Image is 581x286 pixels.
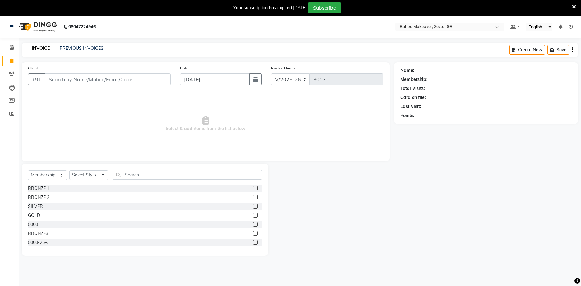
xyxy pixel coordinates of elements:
b: 08047224946 [68,18,96,35]
label: Invoice Number [271,65,298,71]
button: Subscribe [308,2,341,13]
div: Name: [400,67,414,74]
span: Select & add items from the list below [28,93,383,155]
div: GOLD [28,212,40,219]
a: INVOICE [29,43,52,54]
div: BRONZE3 [28,230,48,237]
input: Search by Name/Mobile/Email/Code [45,73,171,85]
label: Date [180,65,188,71]
input: Search [113,170,262,180]
div: Points: [400,112,414,119]
button: Save [547,45,569,55]
div: BRONZE 2 [28,194,49,201]
img: logo [16,18,58,35]
div: BRONZE 1 [28,185,49,192]
div: Your subscription has expired [DATE] [233,5,307,11]
div: Membership: [400,76,427,83]
button: +91 [28,73,45,85]
div: Card on file: [400,94,426,101]
div: 5000-25% [28,239,48,246]
div: 5000 [28,221,38,228]
div: Total Visits: [400,85,425,92]
div: Last Visit: [400,103,421,110]
label: Client [28,65,38,71]
div: SILVER [28,203,43,210]
a: PREVIOUS INVOICES [60,45,104,51]
button: Create New [509,45,545,55]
